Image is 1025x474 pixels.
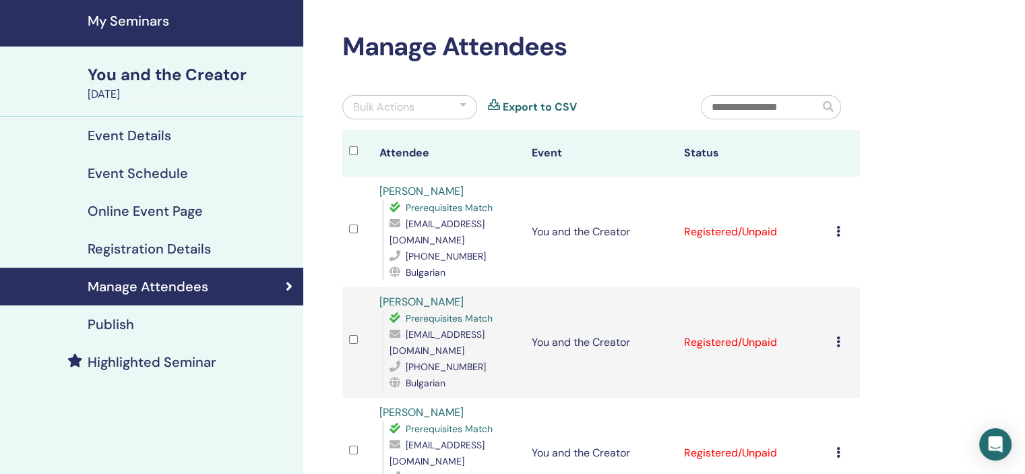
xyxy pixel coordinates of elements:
a: You and the Creator[DATE] [80,63,303,102]
span: [PHONE_NUMBER] [406,250,486,262]
a: [PERSON_NAME] [379,295,464,309]
span: [PHONE_NUMBER] [406,361,486,373]
span: [EMAIL_ADDRESS][DOMAIN_NAME] [390,218,485,246]
span: Bulgarian [406,266,445,278]
th: Attendee [373,130,525,177]
div: Bulk Actions [353,99,414,115]
th: Status [677,130,830,177]
span: [EMAIL_ADDRESS][DOMAIN_NAME] [390,439,485,467]
div: Open Intercom Messenger [979,428,1012,461]
h4: Event Details [88,127,171,144]
a: [PERSON_NAME] [379,184,464,198]
span: Prerequisites Match [406,312,493,324]
a: [PERSON_NAME] [379,405,464,419]
h4: Event Schedule [88,165,188,181]
a: Export to CSV [503,99,577,115]
h4: My Seminars [88,13,295,29]
span: Prerequisites Match [406,202,493,214]
div: [DATE] [88,86,295,102]
div: You and the Creator [88,63,295,86]
h4: Registration Details [88,241,211,257]
h4: Online Event Page [88,203,203,219]
h4: Highlighted Seminar [88,354,216,370]
td: You and the Creator [525,287,677,398]
th: Event [525,130,677,177]
span: [EMAIL_ADDRESS][DOMAIN_NAME] [390,328,485,357]
h2: Manage Attendees [342,32,860,63]
td: You and the Creator [525,177,677,287]
h4: Manage Attendees [88,278,208,295]
h4: Publish [88,316,134,332]
span: Bulgarian [406,377,445,389]
span: Prerequisites Match [406,423,493,435]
